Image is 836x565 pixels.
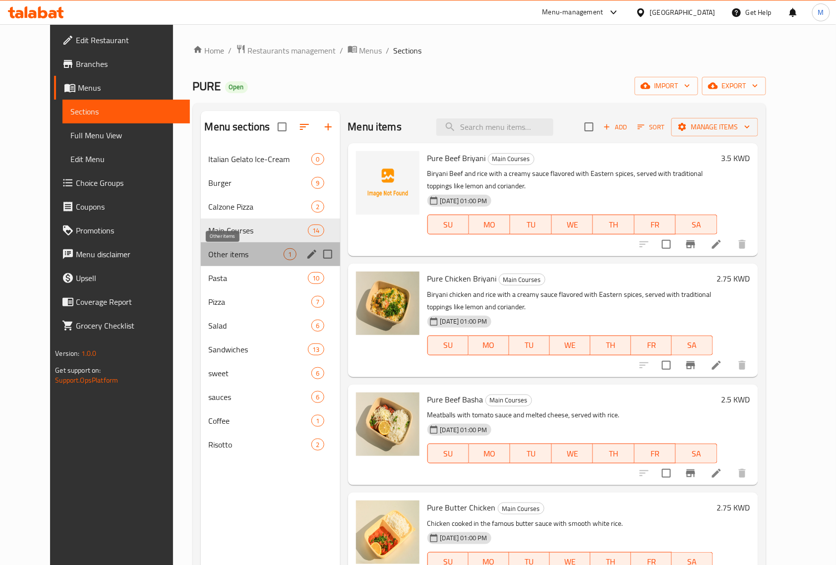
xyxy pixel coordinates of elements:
[593,444,634,463] button: TH
[710,80,758,92] span: export
[427,215,469,234] button: SU
[201,147,340,171] div: Italian Gelato Ice-Cream0
[311,296,324,308] div: items
[312,369,323,378] span: 6
[650,7,716,18] div: [GEOGRAPHIC_DATA]
[312,155,323,164] span: 0
[656,234,677,255] span: Select to update
[656,355,677,376] span: Select to update
[312,178,323,188] span: 9
[356,272,419,335] img: Pure Chicken Briyani
[193,45,225,56] a: Home
[76,225,182,236] span: Promotions
[469,336,509,355] button: MO
[312,440,323,450] span: 2
[679,353,703,377] button: Branch-specific-item
[54,28,190,52] a: Edit Restaurant
[311,367,324,379] div: items
[209,272,308,284] span: Pasta
[311,320,324,332] div: items
[201,338,340,361] div: Sandwiches13
[488,153,534,165] span: Main Courses
[514,218,547,232] span: TU
[721,151,750,165] h6: 3.5 KWD
[225,83,248,91] span: Open
[201,219,340,242] div: Main Courses14
[499,274,545,285] div: Main Courses
[597,447,630,461] span: TH
[348,44,382,57] a: Menus
[469,215,510,234] button: MO
[209,153,312,165] span: Italian Gelato Ice-Cream
[54,242,190,266] a: Menu disclaimer
[595,338,627,352] span: TH
[591,336,631,355] button: TH
[631,336,672,355] button: FR
[201,266,340,290] div: Pasta10
[599,119,631,135] button: Add
[556,447,589,461] span: WE
[209,415,312,427] div: Coffee
[272,116,293,137] span: Select all sections
[81,347,97,360] span: 1.0.0
[225,81,248,93] div: Open
[62,100,190,123] a: Sections
[427,288,713,313] p: Biryani chicken and rice with a creamy sauce flavored with Eastern spices, served with traditiona...
[304,247,319,262] button: edit
[513,338,546,352] span: TU
[201,361,340,385] div: sweet6
[394,45,422,56] span: Sections
[730,353,754,377] button: delete
[635,215,676,234] button: FR
[509,336,550,355] button: TU
[432,218,465,232] span: SU
[473,218,506,232] span: MO
[209,225,308,236] div: Main Courses
[209,391,312,403] span: sauces
[284,250,296,259] span: 1
[717,501,750,514] h6: 2.75 KWD
[676,338,709,352] span: SA
[70,129,182,141] span: Full Menu View
[679,461,703,485] button: Branch-specific-item
[348,119,402,134] h2: Menu items
[193,75,221,97] span: PURE
[671,118,758,136] button: Manage items
[356,393,419,456] img: Pure Beef Basha
[721,393,750,406] h6: 2.5 KWD
[436,118,553,136] input: search
[312,416,323,426] span: 1
[427,271,497,286] span: Pure Chicken Briyani
[498,503,544,514] div: Main Courses
[311,391,324,403] div: items
[498,503,544,514] span: Main Courses
[436,425,491,435] span: [DATE] 01:00 PM
[432,338,465,352] span: SU
[593,215,634,234] button: TH
[209,439,312,451] span: Risotto
[54,219,190,242] a: Promotions
[76,248,182,260] span: Menu disclaimer
[201,385,340,409] div: sauces6
[556,218,589,232] span: WE
[597,218,630,232] span: TH
[356,151,419,215] img: Pure Beef Briyani
[308,272,324,284] div: items
[209,177,312,189] span: Burger
[209,367,312,379] span: sweet
[579,116,599,137] span: Select section
[676,215,717,234] button: SA
[550,336,591,355] button: WE
[76,177,182,189] span: Choice Groups
[510,444,551,463] button: TU
[711,467,722,479] a: Edit menu item
[311,153,324,165] div: items
[76,320,182,332] span: Grocery Checklist
[436,317,491,326] span: [DATE] 01:00 PM
[427,500,496,515] span: Pure Butter Chicken
[499,274,545,285] span: Main Courses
